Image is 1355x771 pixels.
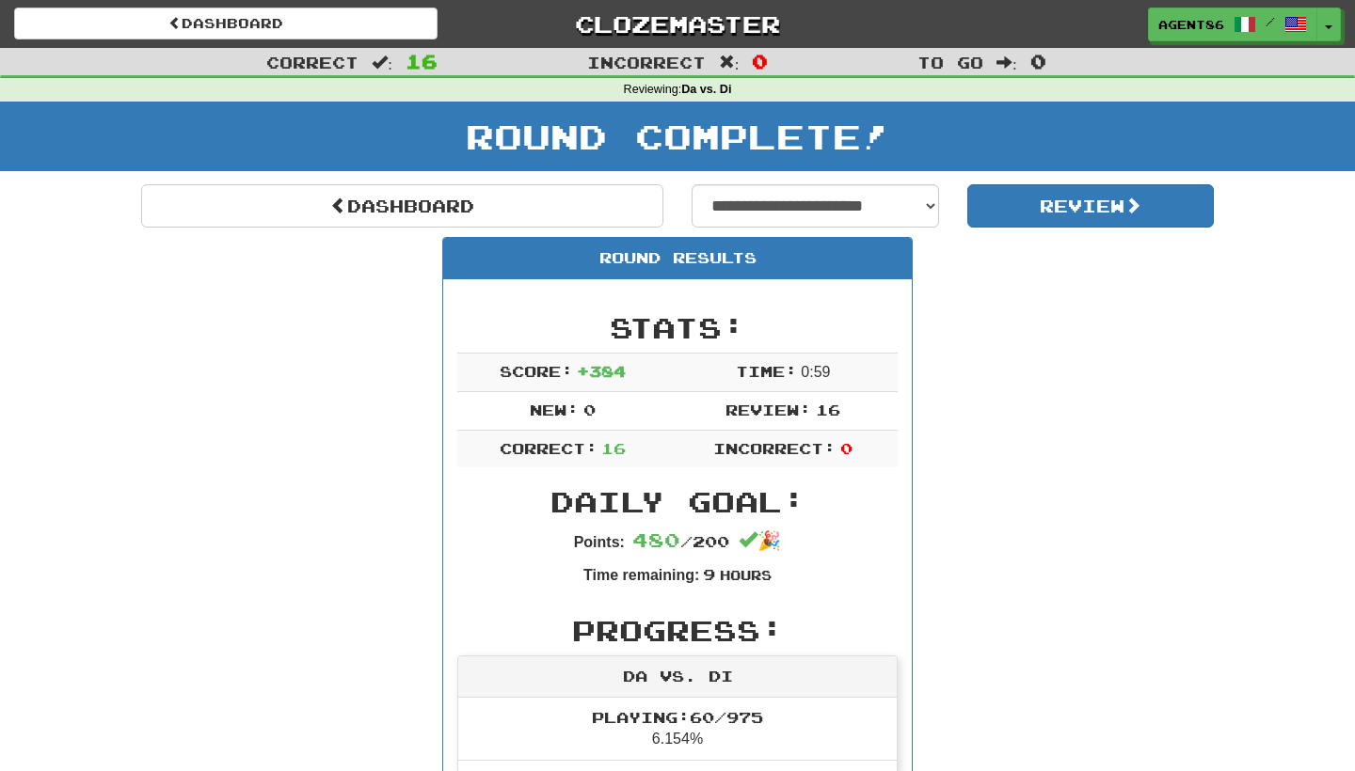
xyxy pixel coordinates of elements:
[443,238,912,279] div: Round Results
[458,656,897,698] div: Da vs. Di
[801,364,830,380] span: 0 : 59
[458,698,897,762] li: 6.154%
[681,83,731,96] strong: Da vs. Di
[917,53,983,71] span: To go
[719,55,740,71] span: :
[14,8,438,39] a: Dashboard
[736,362,797,380] span: Time:
[592,708,763,726] span: Playing: 60 / 975
[530,401,579,418] span: New:
[266,53,359,71] span: Correct
[500,439,598,457] span: Correct:
[583,567,699,583] strong: Time remaining:
[1148,8,1317,41] a: Agent86 /
[457,486,898,517] h2: Daily Goal:
[577,362,626,380] span: + 384
[739,530,781,551] span: 🎉
[1266,15,1275,28] span: /
[725,401,811,418] span: Review:
[457,312,898,343] h2: Stats:
[574,534,625,550] strong: Points:
[601,439,626,457] span: 16
[840,439,853,457] span: 0
[752,50,768,72] span: 0
[703,565,715,583] span: 9
[406,50,438,72] span: 16
[996,55,1017,71] span: :
[372,55,392,71] span: :
[457,615,898,646] h2: Progress:
[720,567,772,583] small: Hours
[500,362,573,380] span: Score:
[632,528,680,551] span: 480
[816,401,840,418] span: 16
[967,184,1215,228] button: Review
[583,401,596,418] span: 0
[713,439,836,457] span: Incorrect:
[632,532,729,550] span: / 200
[7,118,1348,155] h1: Round Complete!
[587,53,706,71] span: Incorrect
[1158,16,1224,33] span: Agent86
[1030,50,1046,72] span: 0
[141,184,663,228] a: Dashboard
[466,8,889,40] a: Clozemaster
